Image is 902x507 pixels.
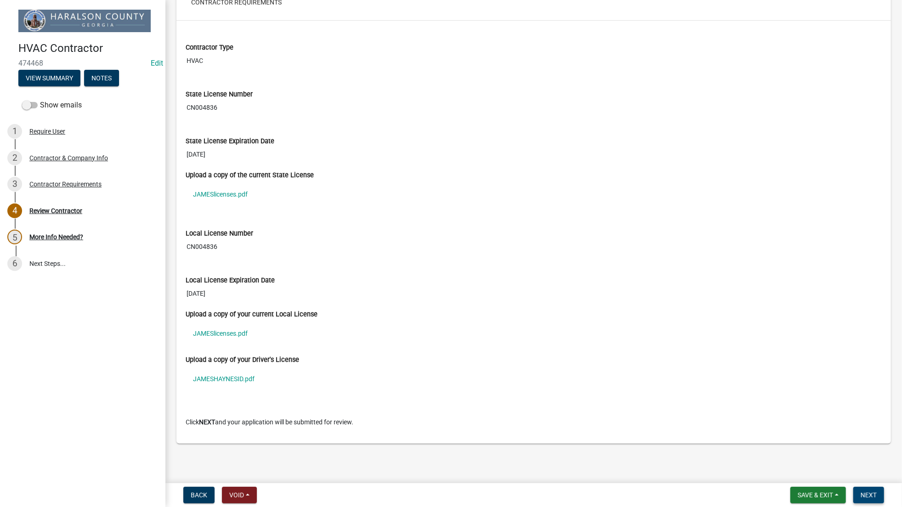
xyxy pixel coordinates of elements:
label: Upload a copy of your current Local License [186,311,318,318]
button: Back [183,487,215,503]
a: JAMESlicenses.pdf [186,184,882,205]
div: 6 [7,256,22,271]
label: Contractor Type [186,45,233,51]
div: Contractor Requirements [29,181,102,187]
a: JAMESlicenses.pdf [186,323,882,344]
button: Next [853,487,884,503]
div: Require User [29,128,65,135]
p: Click and your application will be submitted for review. [186,417,882,427]
button: Notes [84,70,119,86]
button: Void [222,487,257,503]
a: Edit [151,59,163,68]
wm-modal-confirm: Notes [84,75,119,82]
h4: HVAC Contractor [18,42,158,55]
div: More Info Needed? [29,234,83,240]
button: View Summary [18,70,80,86]
div: 5 [7,230,22,244]
span: Back [191,491,207,499]
div: 2 [7,151,22,165]
label: Upload a copy of the current State License [186,172,314,179]
wm-modal-confirm: Summary [18,75,80,82]
div: Review Contractor [29,208,82,214]
img: Haralson County, Georgia [18,10,151,32]
button: Save & Exit [790,487,846,503]
span: Save & Exit [798,491,833,499]
wm-modal-confirm: Edit Application Number [151,59,163,68]
label: State License Expiration Date [186,138,274,145]
span: Next [861,491,877,499]
div: 4 [7,203,22,218]
div: 1 [7,124,22,139]
label: Show emails [22,100,82,111]
span: Void [229,491,244,499]
label: State License Number [186,91,253,98]
span: 474468 [18,59,147,68]
a: JAMESHAYNESID.pdf [186,368,882,389]
label: Local License Expiration Date [186,277,275,284]
div: Contractor & Company Info [29,155,108,161]
strong: NEXT [199,418,215,426]
label: Local License Number [186,231,253,237]
div: 3 [7,177,22,192]
label: Upload a copy of your Driver's License [186,357,299,363]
